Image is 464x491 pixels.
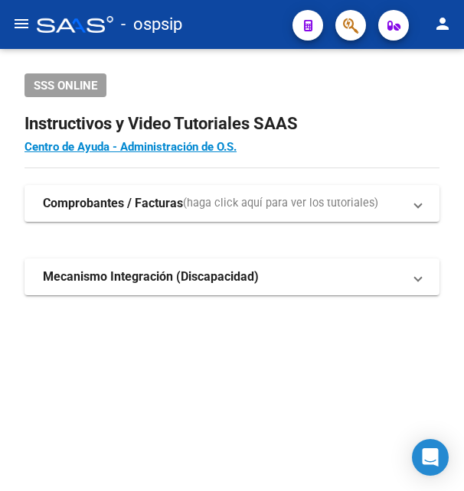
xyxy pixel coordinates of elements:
mat-icon: person [433,15,452,33]
span: - ospsip [121,8,182,41]
button: SSS ONLINE [25,73,106,97]
strong: Mecanismo Integración (Discapacidad) [43,268,259,285]
div: Open Intercom Messenger [412,439,449,476]
mat-icon: menu [12,15,31,33]
h2: Instructivos y Video Tutoriales SAAS [25,109,439,138]
strong: Comprobantes / Facturas [43,195,183,212]
span: (haga click aquí para ver los tutoriales) [183,195,378,212]
a: Centro de Ayuda - Administración de O.S. [25,140,237,154]
mat-expansion-panel-header: Mecanismo Integración (Discapacidad) [25,259,439,295]
mat-expansion-panel-header: Comprobantes / Facturas(haga click aquí para ver los tutoriales) [25,185,439,222]
span: SSS ONLINE [34,79,97,93]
